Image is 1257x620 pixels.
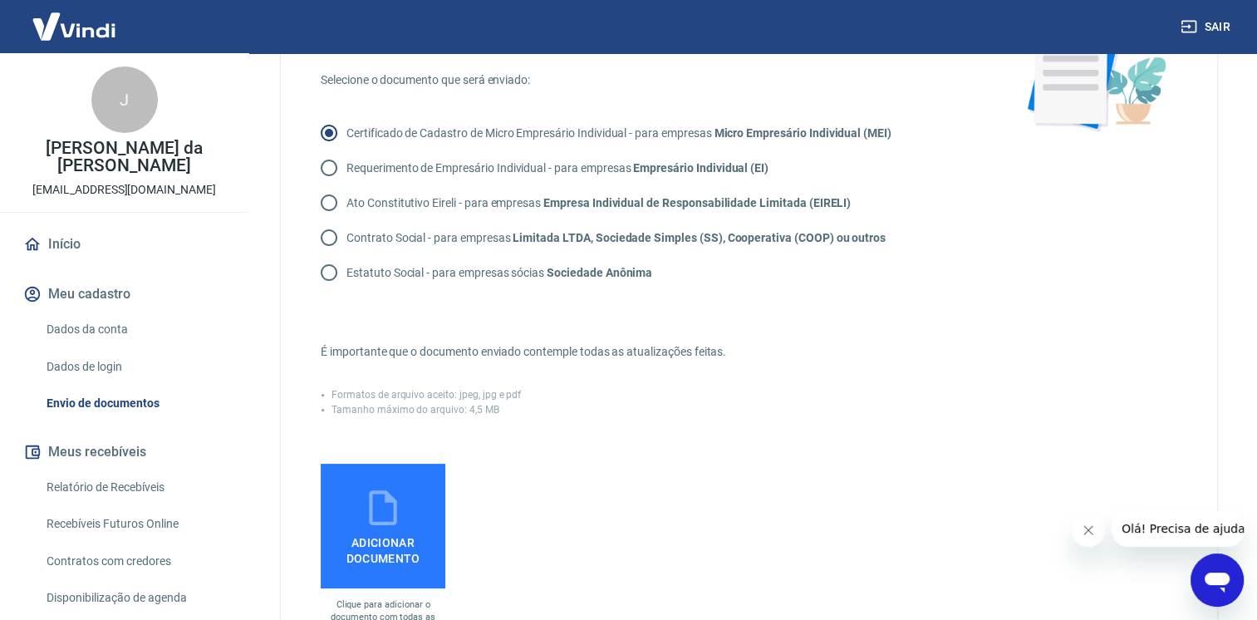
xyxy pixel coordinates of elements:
[40,350,228,384] a: Dados de login
[91,66,158,133] div: J
[40,470,228,504] a: Relatório de Recebíveis
[321,71,971,89] p: Selecione o documento que será enviado:
[1112,510,1244,547] iframe: Mensagem da empresa
[547,266,652,279] strong: Sociedade Anônima
[331,402,499,417] p: Tamanho máximo do arquivo: 4,5 MB
[321,343,971,361] p: É importante que o documento enviado contemple todas as atualizações feitas.
[1177,12,1237,42] button: Sair
[20,434,228,470] button: Meus recebíveis
[346,194,851,212] p: Ato Constitutivo Eireli - para empresas
[13,140,235,175] p: [PERSON_NAME] da [PERSON_NAME]
[346,125,891,142] p: Certificado de Cadastro de Micro Empresário Individual - para empresas
[32,181,216,199] p: [EMAIL_ADDRESS][DOMAIN_NAME]
[331,387,521,402] p: Formatos de arquivo aceito: jpeg, jpg e pdf
[513,231,886,244] strong: Limitada LTDA, Sociedade Simples (SS), Cooperativa (COOP) ou outros
[346,229,886,247] p: Contrato Social - para empresas
[40,386,228,421] a: Envio de documentos
[40,312,228,347] a: Dados da conta
[321,464,445,588] label: Adicionar documento
[20,1,128,52] img: Vindi
[40,581,228,615] a: Disponibilização de agenda
[40,544,228,578] a: Contratos com credores
[10,12,140,25] span: Olá! Precisa de ajuda?
[1191,554,1244,607] iframe: Botão para abrir a janela de mensagens
[20,276,228,312] button: Meu cadastro
[633,161,768,175] strong: Empresário Individual (EI)
[346,160,768,177] p: Requerimento de Empresário Individual - para empresas
[543,196,851,209] strong: Empresa Individual de Responsabilidade Limitada (EIRELI)
[1072,514,1105,547] iframe: Fechar mensagem
[327,529,439,566] span: Adicionar documento
[346,264,652,282] p: Estatuto Social - para empresas sócias
[40,507,228,541] a: Recebíveis Futuros Online
[714,126,891,140] strong: Micro Empresário Individual (MEI)
[20,226,228,263] a: Início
